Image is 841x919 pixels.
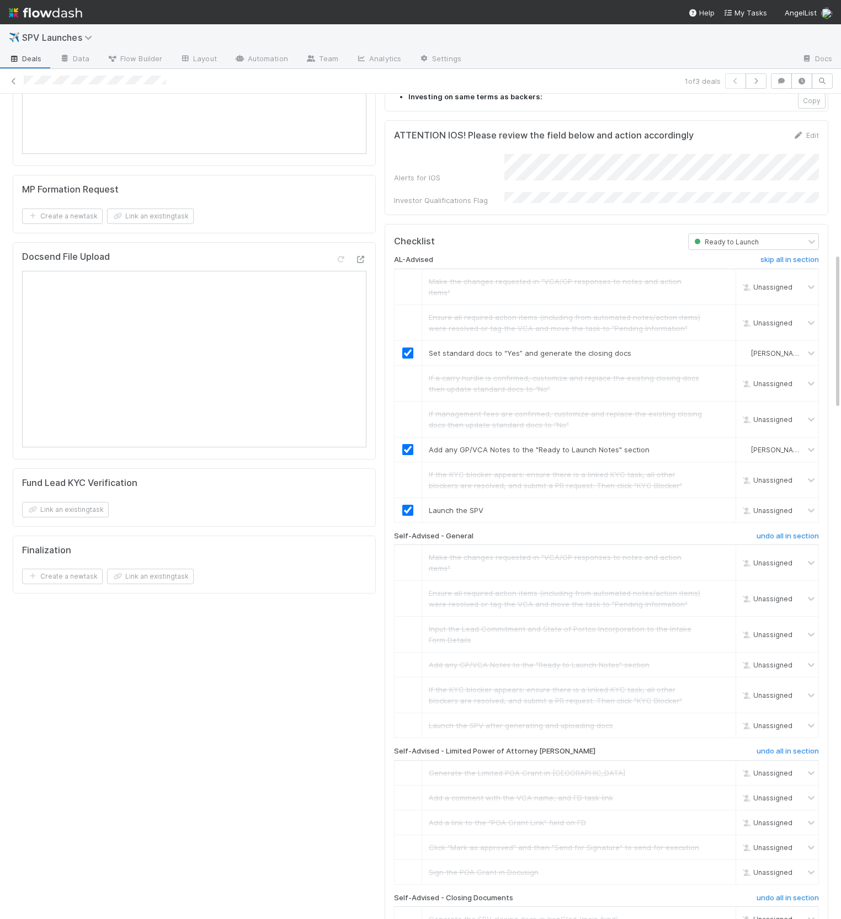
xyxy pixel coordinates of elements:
a: Docs [793,51,841,68]
button: Link an existingtask [22,502,109,517]
img: avatar_04f2f553-352a-453f-b9fb-c6074dc60769.png [741,445,749,454]
span: AngelList [785,8,817,17]
h5: Docsend File Upload [22,252,110,263]
span: Add a link to the “POA Grant Link” field on FD [429,818,586,827]
h6: undo all in section [757,532,819,541]
span: SPV Launches [22,32,98,43]
span: Unassigned [740,282,792,291]
a: Analytics [347,51,410,68]
h5: ATTENTION IOS! Please review the field below and action accordingly [394,130,694,141]
span: Unassigned [740,722,792,730]
span: Flow Builder [107,53,162,64]
img: logo-inverted-e16ddd16eac7371096b0.svg [9,3,82,22]
img: avatar_04f2f553-352a-453f-b9fb-c6074dc60769.png [821,8,832,19]
span: Click "Mark as approved" and then "Send for Signature" to send for execution [429,843,699,852]
h5: Finalization [22,545,71,556]
span: Launch the SPV after generating and uploading docs [429,721,613,730]
span: Unassigned [740,661,792,669]
a: undo all in section [757,532,819,545]
span: Set standard docs to “Yes” and generate the closing docs [429,349,631,357]
strong: Investing on same terms as backers: [408,92,542,101]
h6: Self-Advised - Closing Documents [394,894,513,902]
h5: Checklist [394,236,435,247]
button: Create a newtask [22,569,103,584]
h6: AL-Advised [394,255,433,264]
div: Alerts for IOS [394,172,504,183]
h6: undo all in section [757,747,819,756]
span: Unassigned [740,475,792,484]
span: Unassigned [740,868,792,877]
span: Unassigned [740,415,792,423]
span: If management fees are confirmed, customize and replace the existing closing docs then update sta... [429,409,702,429]
span: 1 of 3 deals [685,76,721,87]
span: Add any GP/VCA Notes to the "Ready to Launch Notes" section [429,660,650,669]
span: If a carry hurdle is confirmed, customize and replace the existing closing docs then update stand... [429,373,699,393]
button: Create a newtask [22,209,103,224]
a: Team [297,51,347,68]
a: undo all in section [757,894,819,907]
span: Make the changes requested in "VCA/GP responses to notes and action items" [429,277,682,297]
span: Unassigned [740,819,792,827]
span: Add a comment with the VCA name, and FD task link [429,793,613,802]
a: Data [51,51,98,68]
span: Ensure all required action items (including from automated notes/action items) were resolved or t... [429,313,700,333]
span: [PERSON_NAME] [751,349,805,357]
a: skip all in section [760,255,819,269]
span: Unassigned [740,559,792,567]
button: Copy [798,93,826,109]
span: Launch the SPV [429,506,483,515]
span: ✈️ [9,33,20,42]
button: Link an existingtask [107,569,194,584]
span: Unassigned [740,318,792,327]
h6: Self-Advised - Limited Power of Attorney [PERSON_NAME] [394,747,596,756]
span: Unassigned [740,506,792,514]
span: Make the changes requested in "VCA/GP responses to notes and action items" [429,553,682,573]
a: Flow Builder [98,51,171,68]
span: If the KYC blocker appears: ensure there is a linked KYC task, all other blockers are resolved, a... [429,470,682,490]
a: undo all in section [757,747,819,760]
span: Unassigned [740,379,792,387]
span: Unassigned [740,595,792,603]
span: Deals [9,53,42,64]
a: My Tasks [723,7,767,18]
span: If the KYC blocker appears: ensure there is a linked KYC task, all other blockers are resolved, a... [429,685,682,705]
a: Settings [410,51,470,68]
h6: skip all in section [760,255,819,264]
span: Input the Lead Commitment and State of Portco Incorporation to the Intake Form Details [429,624,691,644]
h6: Self-Advised - General [394,532,473,541]
span: Unassigned [740,691,792,699]
span: Unassigned [740,631,792,639]
span: My Tasks [723,8,767,17]
span: Sign the POA Grant in Docusign [429,868,539,877]
a: Automation [226,51,297,68]
span: Add any GP/VCA Notes to the "Ready to Launch Notes" section [429,445,650,454]
img: avatar_04f2f553-352a-453f-b9fb-c6074dc60769.png [741,349,749,357]
a: Layout [171,51,226,68]
span: Unassigned [740,794,792,802]
span: Unassigned [740,843,792,852]
span: Generate the Limited POA Grant in [GEOGRAPHIC_DATA] [429,768,625,777]
div: Investor Qualifications Flag [394,195,504,206]
span: Unassigned [740,769,792,777]
a: Edit [793,131,819,140]
span: Ensure all required action items (including from automated notes/action items) were resolved or t... [429,589,700,608]
span: [PERSON_NAME] [751,445,805,453]
h6: undo all in section [757,894,819,902]
h5: MP Formation Request [22,184,119,195]
h5: Fund Lead KYC Verification [22,478,137,489]
div: Help [688,7,715,18]
span: Ready to Launch [692,238,759,246]
button: Link an existingtask [107,209,194,224]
